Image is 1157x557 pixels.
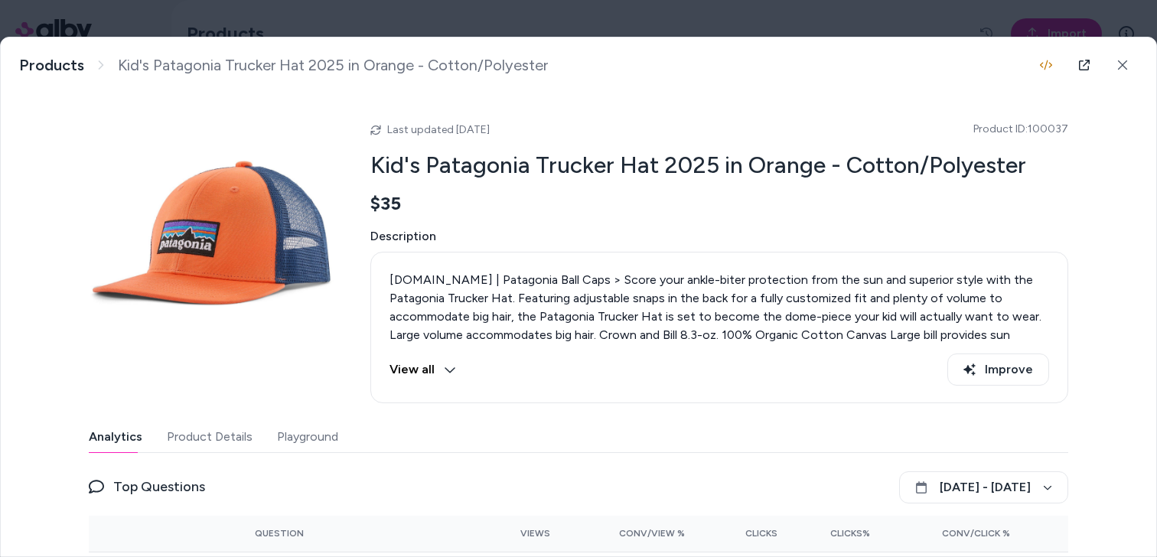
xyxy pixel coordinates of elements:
span: Views [520,527,550,539]
span: $35 [370,192,401,215]
button: Product Details [167,422,253,452]
button: Analytics [89,422,142,452]
span: Product ID: 100037 [973,122,1068,137]
button: Playground [277,422,338,452]
span: Description [370,227,1068,246]
img: patagonia-trucker-hat-kids-.jpg [89,111,334,356]
nav: breadcrumb [19,56,548,75]
button: Improve [947,353,1049,386]
button: [DATE] - [DATE] [899,471,1068,503]
button: Conv/Click % [895,521,1010,546]
button: Question [255,521,304,546]
span: Last updated [DATE] [387,123,490,136]
p: [DOMAIN_NAME] | Patagonia Ball Caps > Score your ankle-biter protection from the sun and superior... [389,271,1049,381]
button: Conv/View % [575,521,686,546]
button: Clicks% [802,521,870,546]
span: Clicks [745,527,777,539]
span: Kid's Patagonia Trucker Hat 2025 in Orange - Cotton/Polyester [118,56,548,75]
button: Clicks [709,521,777,546]
span: Conv/View % [619,527,685,539]
span: Conv/Click % [942,527,1010,539]
h2: Kid's Patagonia Trucker Hat 2025 in Orange - Cotton/Polyester [370,151,1068,180]
button: Views [482,521,550,546]
button: View all [389,353,456,386]
span: Top Questions [113,476,205,497]
span: Clicks% [830,527,870,539]
a: Products [19,56,84,75]
span: Question [255,527,304,539]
